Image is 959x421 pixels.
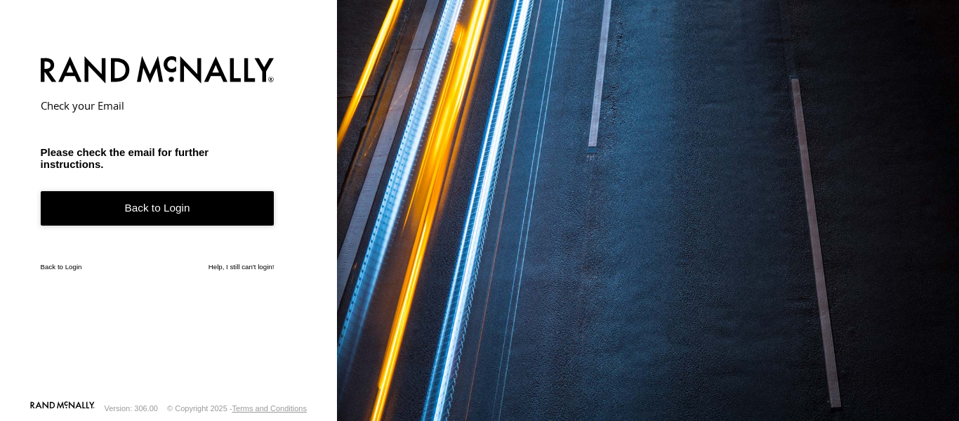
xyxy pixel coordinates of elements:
[41,98,275,112] h2: Check your Email
[41,53,275,89] img: Rand McNally
[232,404,307,413] a: Terms and Conditions
[30,401,95,415] a: Visit our Website
[41,191,275,226] a: Back to Login
[209,263,275,271] a: Help, I still can't login!
[41,263,82,271] a: Back to Login
[167,404,307,413] div: © Copyright 2025 -
[105,404,158,413] div: Version: 306.00
[41,146,275,170] h3: Please check the email for further instructions.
